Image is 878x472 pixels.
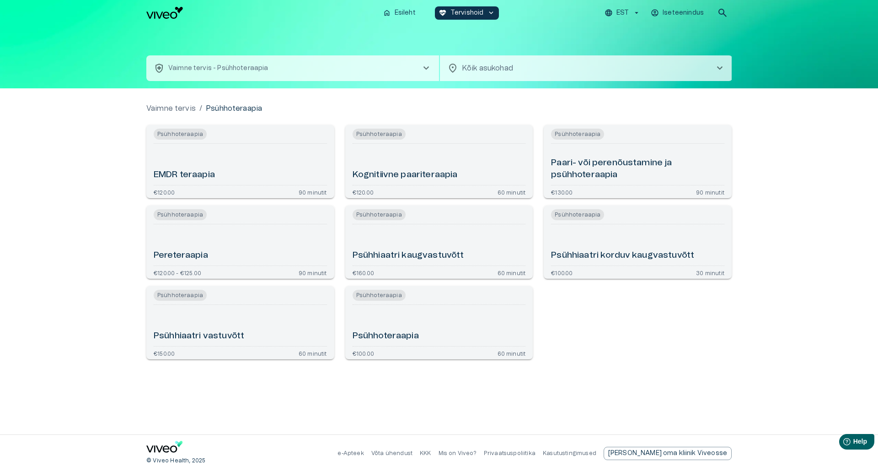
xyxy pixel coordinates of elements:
[603,6,642,20] button: EST
[714,63,725,74] span: chevron_right
[299,350,327,356] p: 60 minutit
[395,8,416,18] p: Esileht
[146,7,375,19] a: Navigate to homepage
[462,63,700,74] p: Kõik asukohad
[299,189,327,195] p: 90 minutit
[154,290,207,301] span: Psühhoteraapia
[551,129,604,140] span: Psühhoteraapia
[713,4,732,22] button: open search modal
[696,270,724,275] p: 30 minutit
[168,64,268,73] p: Vaimne tervis - Psühhoteraapia
[353,169,458,181] h6: Kognitiivne paariteraapia
[447,63,458,74] span: location_on
[663,8,704,18] p: Iseteenindus
[439,9,447,17] span: ecg_heart
[551,250,694,262] h6: Psühhiaatri korduv kaugvastuvõtt
[696,189,724,195] p: 90 minutit
[353,290,406,301] span: Psühhoteraapia
[353,250,464,262] h6: Psühhiaatri kaugvastuvõtt
[379,6,420,20] button: homeEsileht
[487,9,495,17] span: keyboard_arrow_down
[608,449,727,458] p: [PERSON_NAME] oma kliinik Viveosse
[345,206,533,279] a: Open service booking details
[154,350,175,356] p: €150.00
[345,286,533,359] a: Open service booking details
[353,129,406,140] span: Psühhoteraapia
[337,450,364,456] a: e-Apteek
[420,450,431,456] a: KKK
[154,250,208,262] h6: Pereteraapia
[383,9,391,17] span: home
[154,209,207,220] span: Psühhoteraapia
[345,125,533,198] a: Open service booking details
[154,189,175,195] p: €120.00
[604,447,732,460] a: Send email to partnership request to viveo
[206,103,262,114] p: Psühhoteraapia
[199,103,202,114] p: /
[649,6,706,20] button: Iseteenindus
[146,441,183,456] a: Navigate to home page
[498,189,526,195] p: 60 minutit
[146,206,334,279] a: Open service booking details
[146,55,439,81] button: health_and_safetyVaimne tervis - Psühhoteraapiachevron_right
[154,63,165,74] span: health_and_safety
[154,330,244,342] h6: Psühhiaatri vastuvõtt
[146,286,334,359] a: Open service booking details
[439,450,476,457] p: Mis on Viveo?
[146,7,183,19] img: Viveo logo
[421,63,432,74] span: chevron_right
[498,350,526,356] p: 60 minutit
[616,8,629,18] p: EST
[353,330,419,342] h6: Psühhoteraapia
[807,430,878,456] iframe: Help widget launcher
[154,129,207,140] span: Psühhoteraapia
[435,6,499,20] button: ecg_heartTervishoidkeyboard_arrow_down
[353,189,374,195] p: €120.00
[484,450,535,456] a: Privaatsuspoliitika
[544,206,732,279] a: Open service booking details
[717,7,728,18] span: search
[450,8,484,18] p: Tervishoid
[154,270,201,275] p: €120.00 - €125.00
[544,125,732,198] a: Open service booking details
[551,209,604,220] span: Psühhoteraapia
[146,103,196,114] a: Vaimne tervis
[353,270,374,275] p: €160.00
[604,447,732,460] div: [PERSON_NAME] oma kliinik Viveosse
[551,270,573,275] p: €100.00
[543,450,596,456] a: Kasutustingimused
[353,209,406,220] span: Psühhoteraapia
[353,350,374,356] p: €100.00
[371,450,412,457] p: Võta ühendust
[299,270,327,275] p: 90 minutit
[551,157,724,181] h6: Paari- või perenõustamine ja psühhoteraapia
[551,189,573,195] p: €130.00
[146,125,334,198] a: Open service booking details
[154,169,215,181] h6: EMDR teraapia
[146,457,205,465] p: © Viveo Health, 2025
[498,270,526,275] p: 60 minutit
